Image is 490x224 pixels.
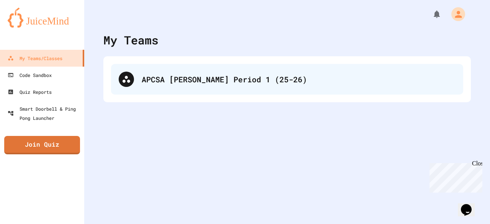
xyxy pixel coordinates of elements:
div: APCSA [PERSON_NAME] Period 1 (25-26) [142,74,456,85]
div: Quiz Reports [8,87,52,96]
div: My Teams/Classes [8,54,62,63]
div: Chat with us now!Close [3,3,53,49]
div: My Notifications [418,8,443,21]
div: APCSA [PERSON_NAME] Period 1 (25-26) [111,64,463,95]
a: Join Quiz [4,136,80,154]
iframe: chat widget [458,193,482,216]
div: My Account [443,5,467,23]
div: Code Sandbox [8,70,52,80]
div: Smart Doorbell & Ping Pong Launcher [8,104,81,123]
iframe: chat widget [426,160,482,193]
div: My Teams [103,31,158,49]
img: logo-orange.svg [8,8,77,28]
